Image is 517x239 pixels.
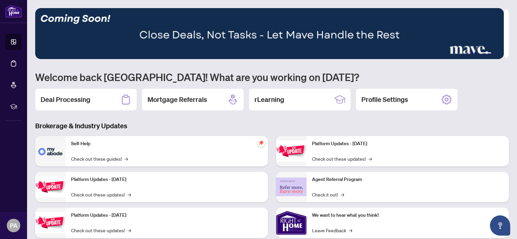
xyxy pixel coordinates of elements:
[71,140,263,148] p: Self-Help
[312,227,352,234] a: Leave Feedback→
[475,52,478,55] button: 3
[71,212,263,219] p: Platform Updates - [DATE]
[490,215,510,236] button: Open asap
[35,136,66,166] img: Self-Help
[254,95,284,104] h2: rLearning
[480,52,491,55] button: 4
[125,155,128,162] span: →
[368,155,372,162] span: →
[35,176,66,197] img: Platform Updates - September 16, 2025
[5,5,22,18] img: logo
[128,191,131,198] span: →
[71,191,131,198] a: Check out these updates!→
[71,155,128,162] a: Check out these guides!→
[276,208,307,238] img: We want to hear what you think!
[257,139,265,147] span: pushpin
[349,227,352,234] span: →
[35,121,509,131] h3: Brokerage & Industry Updates
[71,227,131,234] a: Check out these updates!→
[494,52,497,55] button: 5
[276,140,307,162] img: Platform Updates - June 23, 2025
[35,8,504,59] img: Slide 3
[312,155,372,162] a: Check out these updates!→
[312,176,503,183] p: Agent Referral Program
[499,52,502,55] button: 6
[10,221,18,230] span: PA
[148,95,207,104] h2: Mortgage Referrals
[312,140,503,148] p: Platform Updates - [DATE]
[71,176,263,183] p: Platform Updates - [DATE]
[470,52,472,55] button: 2
[464,52,467,55] button: 1
[35,71,509,83] h1: Welcome back [GEOGRAPHIC_DATA]! What are you working on [DATE]?
[128,227,131,234] span: →
[312,191,344,198] a: Check it out!→
[35,212,66,233] img: Platform Updates - July 21, 2025
[312,212,503,219] p: We want to hear what you think!
[361,95,408,104] h2: Profile Settings
[41,95,90,104] h2: Deal Processing
[276,178,307,196] img: Agent Referral Program
[341,191,344,198] span: →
